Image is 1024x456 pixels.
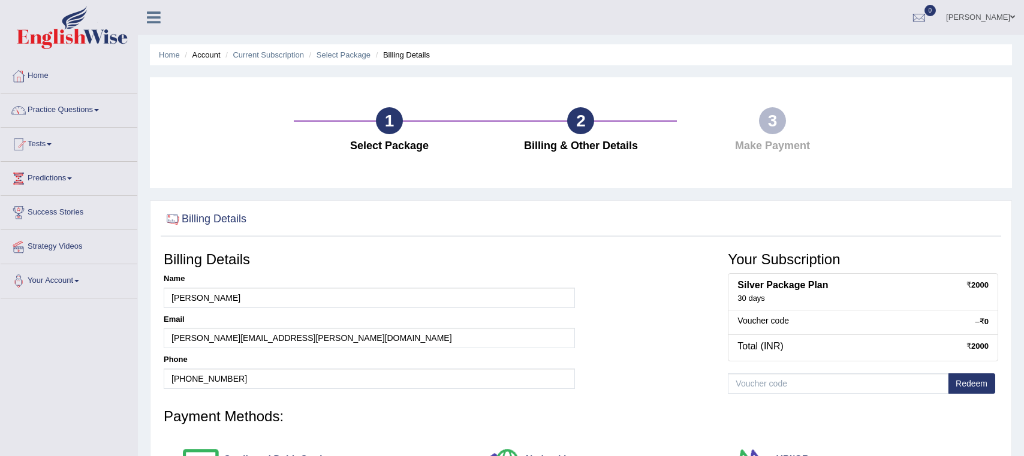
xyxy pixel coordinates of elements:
a: Practice Questions [1,93,137,123]
div: 1 [376,107,403,134]
a: Predictions [1,162,137,192]
strong: 2000 [971,342,989,351]
h3: Billing Details [164,252,575,267]
button: Redeem [948,373,995,394]
h5: Voucher code [737,316,989,325]
strong: 0 [984,317,989,326]
a: Home [159,50,180,59]
span: 0 [924,5,936,16]
div: 3 [759,107,786,134]
h4: Total (INR) [737,341,989,352]
h3: Payment Methods: [164,409,998,424]
h4: Billing & Other Details [491,140,671,152]
h4: Make Payment [683,140,863,152]
a: Current Subscription [233,50,304,59]
a: Your Account [1,264,137,294]
label: Name [164,273,185,284]
li: Account [182,49,220,61]
a: Success Stories [1,196,137,226]
div: 30 days [737,294,989,304]
a: Tests [1,128,137,158]
h3: Your Subscription [728,252,998,267]
a: Strategy Videos [1,230,137,260]
h2: Billing Details [164,210,246,228]
li: Billing Details [373,49,430,61]
a: Select Package [317,50,371,59]
strong: 2000 [971,280,989,289]
div: ₹ [966,341,989,352]
input: Voucher code [728,373,948,394]
h4: Select Package [300,140,480,152]
a: Home [1,59,137,89]
div: –₹ [975,316,989,327]
b: Silver Package Plan [737,280,828,290]
div: ₹ [966,280,989,291]
label: Email [164,314,185,325]
div: 2 [567,107,594,134]
label: Phone [164,354,188,365]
